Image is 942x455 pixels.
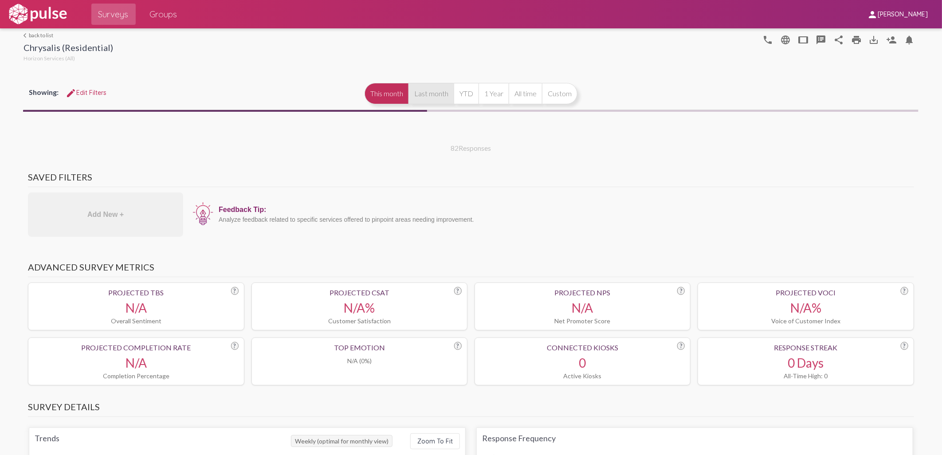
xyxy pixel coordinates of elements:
[703,372,908,380] div: All-Time High: 0
[480,317,685,325] div: Net Promoter Score
[34,288,238,297] div: Projected TBS
[7,3,68,25] img: white-logo.svg
[408,83,454,104] button: Last month
[542,83,577,104] button: Custom
[451,144,491,152] div: Responses
[150,6,177,22] span: Groups
[29,88,59,96] span: Showing:
[257,300,462,315] div: N/A%
[480,372,685,380] div: Active Kiosks
[257,357,462,365] div: N/A (0%)
[34,343,238,352] div: Projected Completion Rate
[451,144,459,152] span: 82
[883,31,901,48] button: Person
[865,31,883,48] button: Download
[24,55,75,62] span: Horizon Services (All)
[34,372,238,380] div: Completion Percentage
[482,433,907,443] div: Response Frequency
[830,31,848,48] button: Share
[703,317,908,325] div: Voice of Customer Index
[869,35,879,45] mat-icon: Download
[28,172,914,187] h3: Saved Filters
[677,342,685,350] div: ?
[816,35,826,45] mat-icon: speaker_notes
[479,83,509,104] button: 1 Year
[34,317,238,325] div: Overall Sentiment
[98,6,129,22] span: Surveys
[812,31,830,48] button: speaker_notes
[24,32,113,39] a: back to list
[291,435,392,447] span: Weekly (optimal for monthly view)
[851,35,862,45] mat-icon: print
[257,317,462,325] div: Customer Satisfaction
[762,35,773,45] mat-icon: language
[231,287,239,295] div: ?
[417,437,453,445] span: Zoom To Fit
[798,35,809,45] mat-icon: tablet
[848,31,865,48] a: print
[904,35,915,45] mat-icon: Bell
[365,83,408,104] button: This month
[454,83,479,104] button: YTD
[231,342,239,350] div: ?
[833,35,844,45] mat-icon: Share
[454,287,462,295] div: ?
[480,300,685,315] div: N/A
[703,288,908,297] div: Projected VoCI
[901,342,908,350] div: ?
[703,300,908,315] div: N/A%
[887,35,897,45] mat-icon: Person
[777,31,794,48] button: language
[703,343,908,352] div: Response Streak
[480,355,685,370] div: 0
[759,31,777,48] button: language
[28,262,914,277] h3: Advanced Survey Metrics
[677,287,685,295] div: ?
[860,6,935,22] button: [PERSON_NAME]
[780,35,791,45] mat-icon: language
[480,288,685,297] div: Projected NPS
[24,33,29,38] mat-icon: arrow_back_ios
[794,31,812,48] button: tablet
[66,89,106,97] span: Edit Filters
[219,216,910,223] div: Analyze feedback related to specific services offered to pinpoint areas needing improvement.
[34,355,238,370] div: N/A
[509,83,542,104] button: All time
[257,343,462,352] div: Top Emotion
[59,85,114,101] button: Edit FiltersEdit Filters
[867,9,878,20] mat-icon: person
[34,300,238,315] div: N/A
[878,11,928,19] span: [PERSON_NAME]
[66,88,76,98] mat-icon: Edit Filters
[35,433,291,449] div: Trends
[410,433,460,449] button: Zoom To Fit
[28,401,914,417] h3: Survey Details
[454,342,462,350] div: ?
[192,201,214,226] img: icon12.png
[143,4,184,25] a: Groups
[91,4,136,25] a: Surveys
[24,42,113,55] div: Chrysalis (Residential)
[703,355,908,370] div: 0 Days
[219,206,910,214] div: Feedback Tip:
[257,288,462,297] div: Projected CSAT
[480,343,685,352] div: Connected Kiosks
[901,287,908,295] div: ?
[28,192,183,237] div: Add New +
[901,31,918,48] button: Bell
